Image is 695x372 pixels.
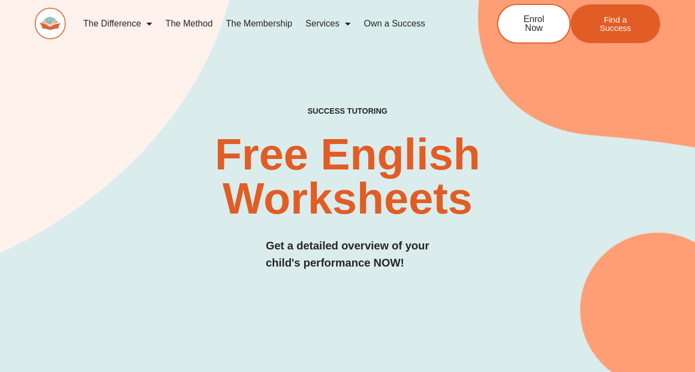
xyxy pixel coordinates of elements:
nav: Menu [77,11,462,36]
h4: SUCCESS TUTORING​ [255,107,440,116]
a: Own a Success [357,11,432,36]
a: Enrol Now [497,4,571,44]
span: Enrol Now [515,15,553,33]
span: Find a Success [587,15,644,32]
a: Services [299,11,357,36]
a: The Method [159,11,219,36]
a: The Difference [77,11,159,36]
a: Find a Success [571,4,660,43]
a: The Membership [220,11,299,36]
h2: Free English Worksheets​ [141,132,554,221]
h3: Get a detailed overview of your child's performance NOW! [266,237,430,272]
